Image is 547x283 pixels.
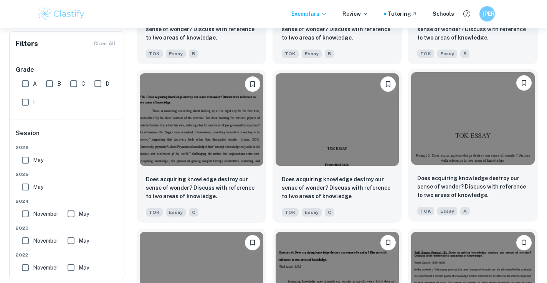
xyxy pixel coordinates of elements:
[146,17,257,42] p: Does acquiring knowledge destroy our sense of wonder? Discuss with reference to two areas of know...
[189,50,198,58] span: B
[325,208,334,217] span: C
[33,183,43,191] span: May
[16,171,119,178] span: 2025
[460,207,470,215] span: A
[483,10,491,18] h6: [PERSON_NAME]
[479,6,495,22] button: [PERSON_NAME]
[437,50,457,58] span: Essay
[16,144,119,151] span: 2026
[342,10,369,18] p: Review
[380,76,396,92] button: Bookmark
[33,210,58,218] span: November
[33,79,37,88] span: A
[137,70,266,223] a: BookmarkDoes acquiring knowledge destroy our sense of wonder? Discuss with reference to two areas...
[33,98,36,106] span: E
[33,237,58,245] span: November
[411,72,535,165] img: TOK Essay example thumbnail: Does acquiring knowledge destroy our sen
[37,6,86,22] img: Clastify logo
[189,208,198,217] span: C
[16,252,119,258] span: 2022
[302,50,322,58] span: Essay
[245,235,260,250] button: Bookmark
[282,175,393,200] p: Does acquiring knowledge destroy our sense of wonder? Discuss with reference to two areas of know...
[302,208,322,217] span: Essay
[146,208,163,217] span: TOK
[325,50,334,58] span: B
[282,208,299,217] span: TOK
[282,50,299,58] span: TOK
[273,70,402,223] a: BookmarkDoes acquiring knowledge destroy our sense of wonder? Discuss with reference to two areas...
[433,10,454,18] a: Schools
[417,174,529,199] p: Does acquiring knowledge destroy our sense of wonder? Discuss with reference to two areas of know...
[81,79,85,88] span: C
[245,76,260,92] button: Bookmark
[16,198,119,205] span: 2024
[417,17,529,42] p: Does acquiring knowledge destroy our sense of wonder? Discuss with reference to two areas of know...
[16,225,119,232] span: 2023
[437,207,457,215] span: Essay
[417,50,434,58] span: TOK
[516,75,532,91] button: Bookmark
[16,129,119,144] h6: Session
[79,237,89,245] span: May
[106,79,109,88] span: D
[276,73,399,166] img: TOK Essay example thumbnail: Does acquiring knowledge destroy our sen
[33,263,58,272] span: November
[33,156,43,164] span: May
[166,50,186,58] span: Essay
[140,73,263,166] img: TOK Essay example thumbnail: Does acquiring knowledge destroy our sen
[460,50,469,58] span: B
[16,38,38,49] h6: Filters
[380,235,396,250] button: Bookmark
[57,79,61,88] span: B
[291,10,327,18] p: Exemplars
[516,235,532,250] button: Bookmark
[388,10,417,18] a: Tutoring
[146,50,163,58] span: TOK
[79,263,89,272] span: May
[408,70,538,223] a: BookmarkDoes acquiring knowledge destroy our sense of wonder? Discuss with reference to two areas...
[166,208,186,217] span: Essay
[146,175,257,200] p: Does acquiring knowledge destroy our sense of wonder? Discuss with reference to two areas of know...
[282,17,393,42] p: Does acquiring knowledge destroy our sense of wonder? Discuss with reference to two areas of know...
[460,7,473,20] button: Help and Feedback
[79,210,89,218] span: May
[16,65,119,74] h6: Grade
[417,207,434,215] span: TOK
